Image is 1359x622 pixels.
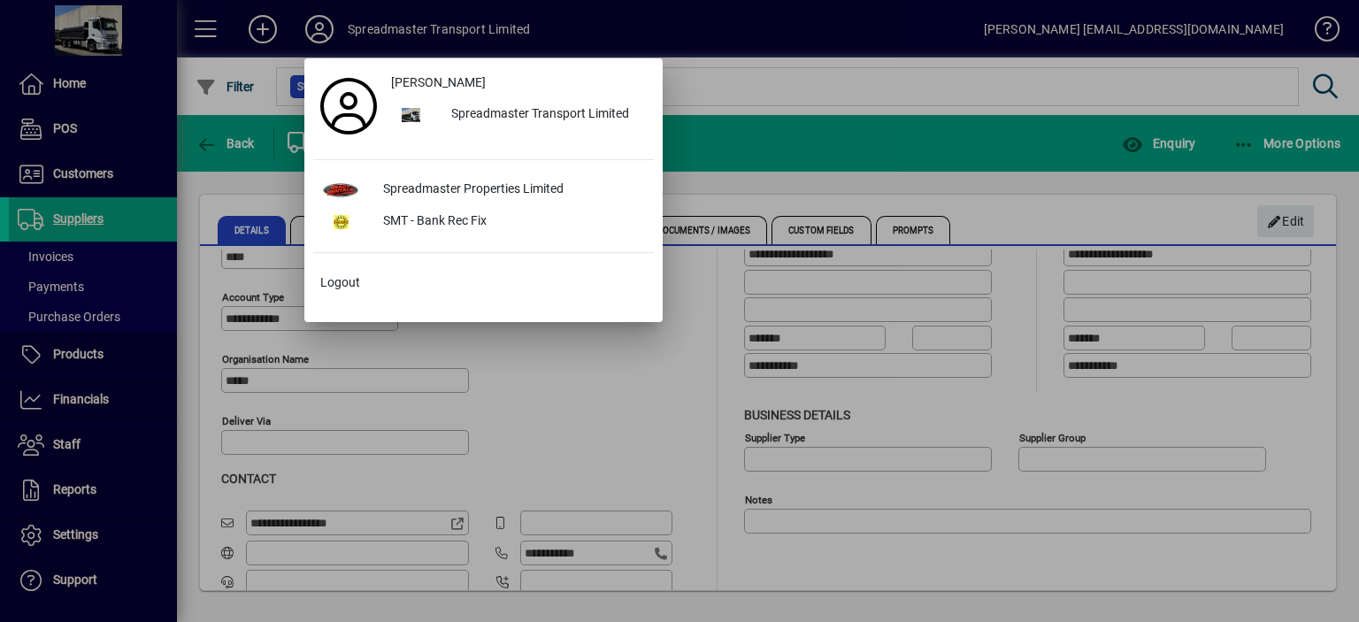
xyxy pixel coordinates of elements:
[384,67,654,99] a: [PERSON_NAME]
[313,267,654,299] button: Logout
[437,99,654,131] div: Spreadmaster Transport Limited
[391,73,486,92] span: [PERSON_NAME]
[384,99,654,131] button: Spreadmaster Transport Limited
[320,273,360,292] span: Logout
[369,174,654,206] div: Spreadmaster Properties Limited
[369,206,654,238] div: SMT - Bank Rec Fix
[313,174,654,206] button: Spreadmaster Properties Limited
[313,90,384,122] a: Profile
[313,206,654,238] button: SMT - Bank Rec Fix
